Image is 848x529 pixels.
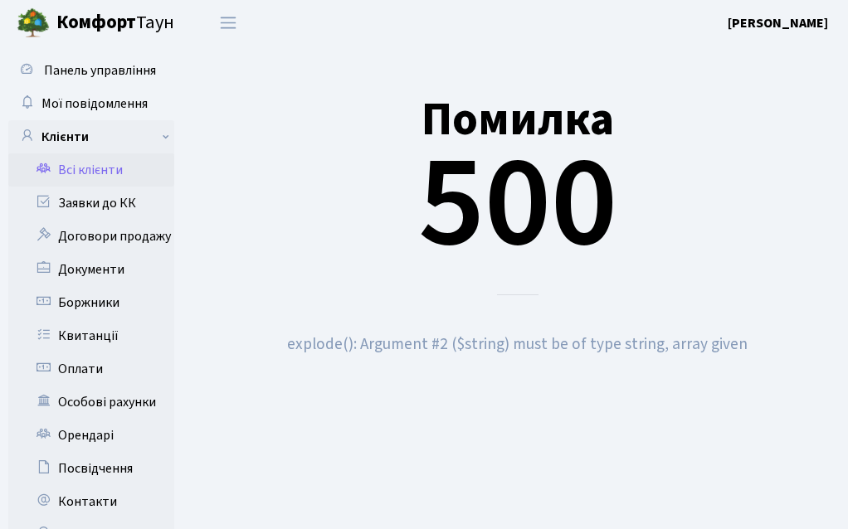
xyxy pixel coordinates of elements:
img: logo.png [17,7,50,40]
button: Переключити навігацію [207,9,249,36]
a: Всі клієнти [8,153,174,187]
a: Боржники [8,286,174,319]
b: Комфорт [56,9,136,36]
a: Оплати [8,352,174,386]
div: 500 [212,52,823,295]
a: Договори продажу [8,220,174,253]
span: Таун [56,9,174,37]
a: Посвідчення [8,452,174,485]
a: Орендарі [8,419,174,452]
a: Панель управління [8,54,174,87]
span: Мої повідомлення [41,95,148,113]
a: Заявки до КК [8,187,174,220]
a: Мої повідомлення [8,87,174,120]
small: Помилка [422,87,614,153]
a: Контакти [8,485,174,518]
a: Документи [8,253,174,286]
a: Особові рахунки [8,386,174,419]
b: [PERSON_NAME] [728,14,828,32]
small: explode(): Argument #2 ($string) must be of type string, array given [287,332,748,356]
a: Клієнти [8,120,174,153]
a: [PERSON_NAME] [728,13,828,33]
a: Квитанції [8,319,174,352]
span: Панель управління [44,61,156,80]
